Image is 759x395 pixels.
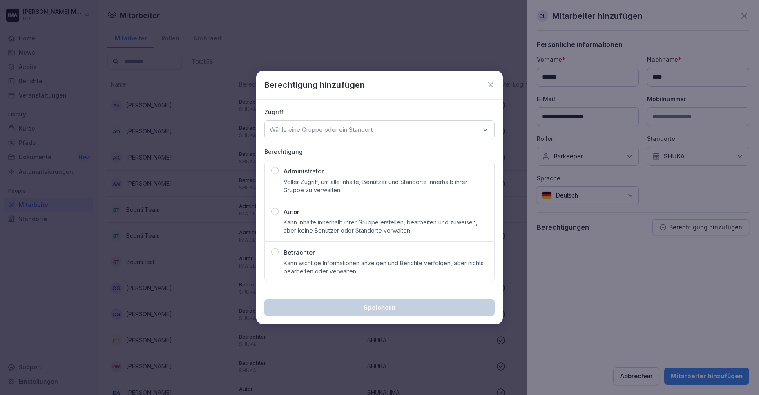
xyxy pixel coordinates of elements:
p: Berechtigung hinzufügen [264,79,365,91]
p: Kann wichtige Informationen anzeigen und Berichte verfolgen, aber nichts bearbeiten oder verwalten. [284,259,488,275]
p: Berechtigung [264,147,495,156]
p: Voller Zugriff, um alle Inhalte, Benutzer und Standorte innerhalb ihrer Gruppe zu verwalten. [284,178,488,194]
div: Speichern [271,303,488,312]
p: Zugriff [264,108,495,116]
p: Wähle eine Gruppe oder ein Standort [270,126,373,134]
p: Kann Inhalte innerhalb ihrer Gruppe erstellen, bearbeiten und zuweisen, aber keine Benutzer oder ... [284,218,488,235]
p: Administrator [284,167,324,176]
p: Autor [284,208,299,217]
button: Speichern [264,299,495,316]
p: Betrachter [284,248,315,257]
